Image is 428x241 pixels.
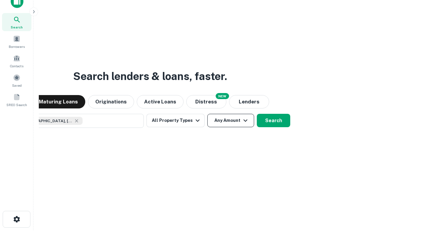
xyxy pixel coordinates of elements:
[10,114,144,128] button: [GEOGRAPHIC_DATA], [GEOGRAPHIC_DATA], [GEOGRAPHIC_DATA]
[2,13,31,31] a: Search
[207,114,254,127] button: Any Amount
[12,83,22,88] span: Saved
[395,187,428,220] iframe: Chat Widget
[22,118,73,124] span: [GEOGRAPHIC_DATA], [GEOGRAPHIC_DATA], [GEOGRAPHIC_DATA]
[73,68,227,84] h3: Search lenders & loans, faster.
[11,24,23,30] span: Search
[2,32,31,51] a: Borrowers
[257,114,290,127] button: Search
[6,102,27,107] span: SREO Search
[229,95,269,108] button: Lenders
[88,95,134,108] button: Originations
[2,91,31,109] a: SREO Search
[9,44,25,49] span: Borrowers
[2,52,31,70] a: Contacts
[186,95,226,108] button: Search distressed loans with lien and other non-mortgage details.
[146,114,205,127] button: All Property Types
[137,95,184,108] button: Active Loans
[10,63,23,69] span: Contacts
[2,71,31,89] a: Saved
[216,93,229,99] div: NEW
[31,95,85,108] button: Maturing Loans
